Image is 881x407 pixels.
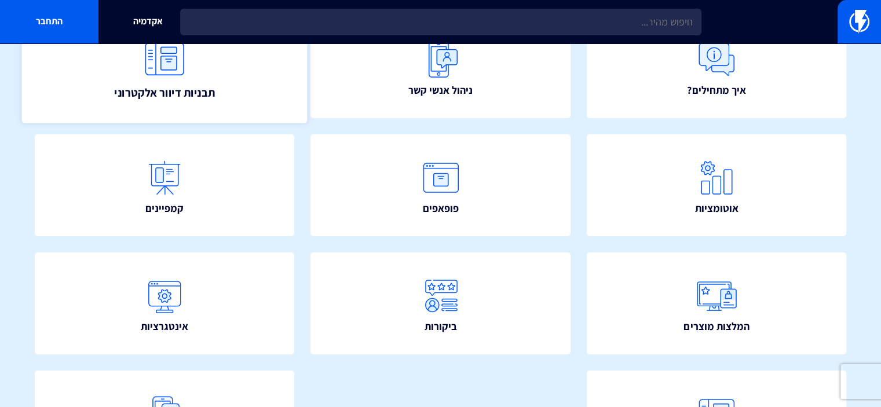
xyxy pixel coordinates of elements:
[114,84,215,100] span: תבניות דיוור אלקטרוני
[22,11,308,123] a: תבניות דיוור אלקטרוני
[35,252,294,354] a: אינטגרציות
[310,252,570,354] a: ביקורות
[35,134,294,236] a: קמפיינים
[687,83,745,98] span: איך מתחילים?
[180,9,701,35] input: חיפוש מהיר...
[587,252,846,354] a: המלצות מוצרים
[408,83,473,98] span: ניהול אנשי קשר
[423,201,459,216] span: פופאפים
[141,319,188,334] span: אינטגרציות
[694,201,738,216] span: אוטומציות
[425,319,457,334] span: ביקורות
[587,16,846,118] a: איך מתחילים?
[587,134,846,236] a: אוטומציות
[310,16,570,118] a: ניהול אנשי קשר
[683,319,749,334] span: המלצות מוצרים
[145,201,184,216] span: קמפיינים
[310,134,570,236] a: פופאפים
